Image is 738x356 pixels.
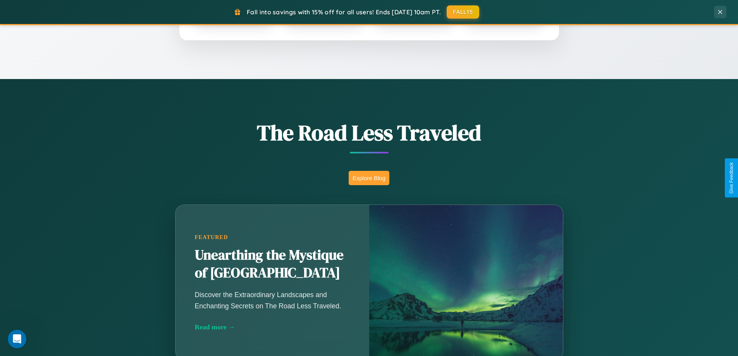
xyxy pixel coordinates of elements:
h1: The Road Less Traveled [137,118,602,148]
iframe: Intercom live chat [8,330,26,348]
div: Give Feedback [729,162,734,194]
p: Discover the Extraordinary Landscapes and Enchanting Secrets on The Road Less Traveled. [195,289,350,311]
h2: Unearthing the Mystique of [GEOGRAPHIC_DATA] [195,246,350,282]
button: Explore Blog [349,171,389,185]
span: Fall into savings with 15% off for all users! Ends [DATE] 10am PT. [247,8,441,16]
button: FALL15 [447,5,479,19]
div: Read more → [195,323,350,331]
div: Featured [195,234,350,241]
